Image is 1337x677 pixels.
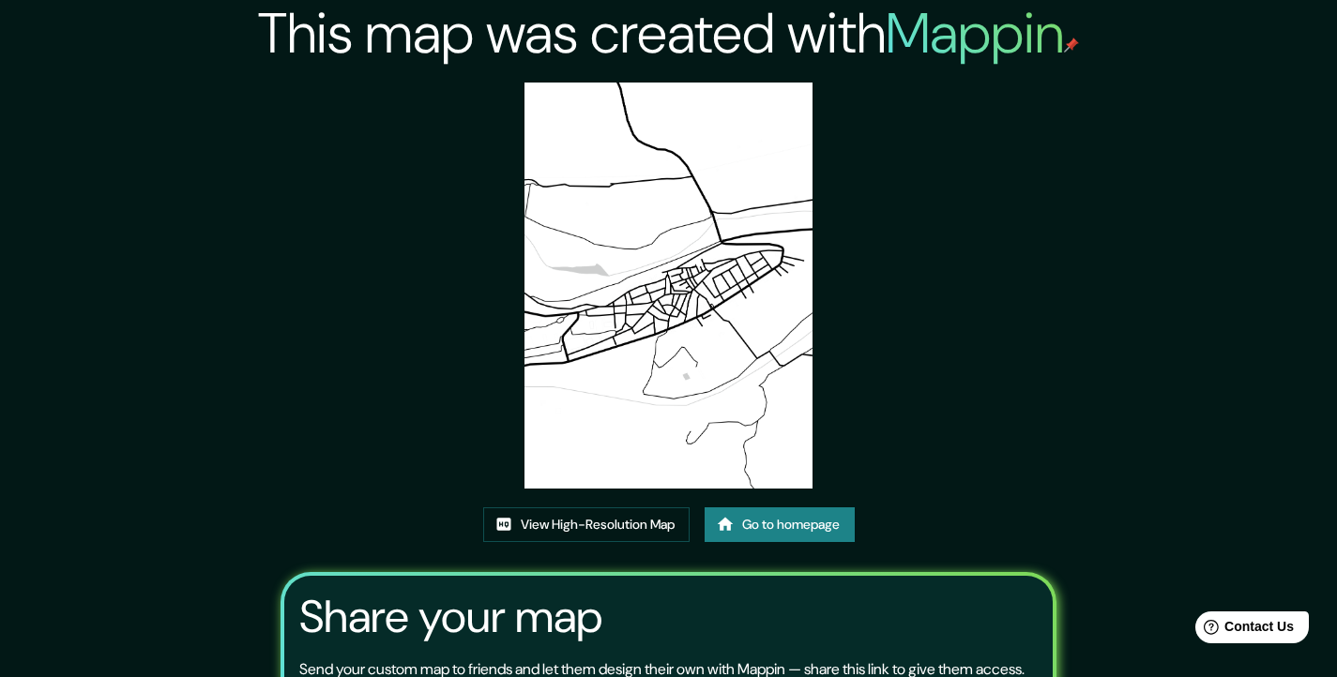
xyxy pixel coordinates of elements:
[1064,38,1079,53] img: mappin-pin
[524,83,812,489] img: created-map
[705,507,855,542] a: Go to homepage
[1170,604,1316,656] iframe: Help widget launcher
[483,507,690,542] a: View High-Resolution Map
[299,591,602,643] h3: Share your map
